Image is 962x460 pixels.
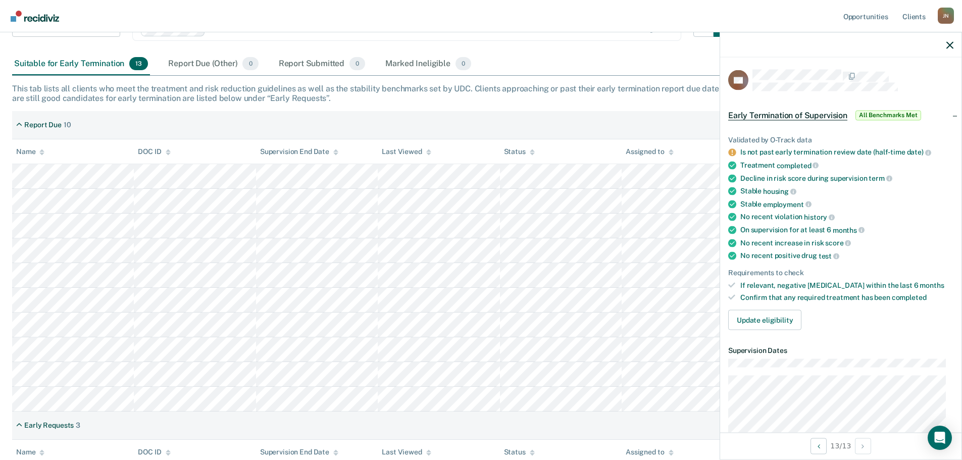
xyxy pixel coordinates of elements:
[166,53,260,75] div: Report Due (Other)
[242,57,258,70] span: 0
[740,199,953,209] div: Stable
[938,8,954,24] div: J N
[76,421,80,430] div: 3
[869,174,892,182] span: term
[938,8,954,24] button: Profile dropdown button
[855,110,921,120] span: All Benchmarks Met
[24,421,74,430] div: Early Requests
[825,239,851,247] span: score
[11,11,59,22] img: Recidiviz
[740,293,953,302] div: Confirm that any required treatment has been
[12,84,950,103] div: This tab lists all clients who meet the treatment and risk reduction guidelines as well as the st...
[855,438,871,454] button: Next Opportunity
[64,121,71,129] div: 10
[740,225,953,234] div: On supervision for at least 6
[920,281,944,289] span: months
[260,448,338,456] div: Supervision End Date
[504,448,535,456] div: Status
[129,57,148,70] span: 13
[16,448,44,456] div: Name
[455,57,471,70] span: 0
[740,161,953,170] div: Treatment
[277,53,368,75] div: Report Submitted
[720,99,961,131] div: Early Termination of SupervisionAll Benchmarks Met
[260,147,338,156] div: Supervision End Date
[777,161,819,169] span: completed
[740,174,953,183] div: Decline in risk score during supervision
[928,426,952,450] div: Open Intercom Messenger
[16,147,44,156] div: Name
[626,147,673,156] div: Assigned to
[504,147,535,156] div: Status
[833,226,865,234] span: months
[740,251,953,261] div: No recent positive drug
[740,238,953,247] div: No recent increase in risk
[349,57,365,70] span: 0
[728,110,847,120] span: Early Termination of Supervision
[740,187,953,196] div: Stable
[728,310,801,330] button: Update eligibility
[728,268,953,277] div: Requirements to check
[138,147,170,156] div: DOC ID
[763,187,796,195] span: housing
[24,121,62,129] div: Report Due
[811,438,827,454] button: Previous Opportunity
[804,213,835,221] span: history
[892,293,927,301] span: completed
[383,53,473,75] div: Marked Ineligible
[740,281,953,289] div: If relevant, negative [MEDICAL_DATA] within the last 6
[740,213,953,222] div: No recent violation
[138,448,170,456] div: DOC ID
[728,346,953,355] dt: Supervision Dates
[720,432,961,459] div: 13 / 13
[626,448,673,456] div: Assigned to
[12,53,150,75] div: Suitable for Early Termination
[382,448,431,456] div: Last Viewed
[728,135,953,144] div: Validated by O-Track data
[740,148,953,157] div: Is not past early termination review date (half-time date)
[382,147,431,156] div: Last Viewed
[763,200,811,208] span: employment
[819,251,839,260] span: test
